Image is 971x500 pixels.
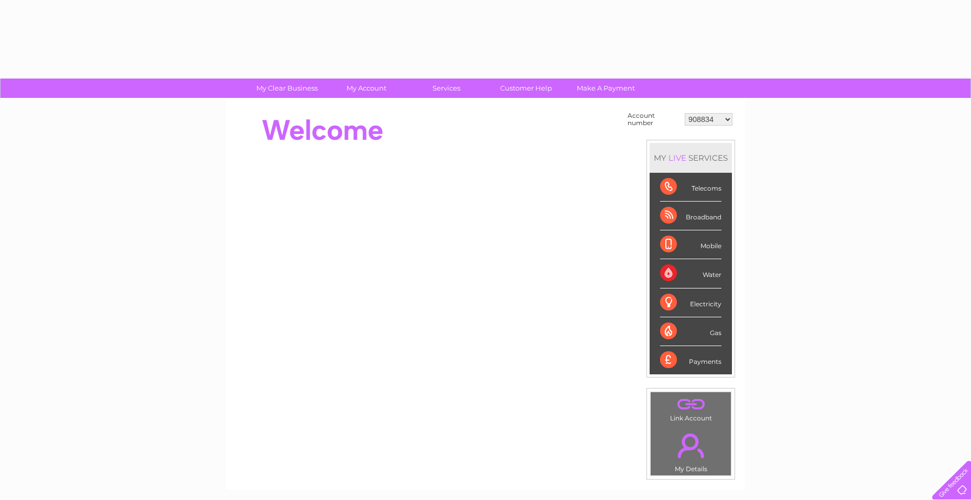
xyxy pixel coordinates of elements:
[660,202,721,230] div: Broadband
[323,79,410,98] a: My Account
[666,153,688,163] div: LIVE
[660,288,721,317] div: Electricity
[650,143,732,173] div: MY SERVICES
[403,79,490,98] a: Services
[483,79,569,98] a: Customer Help
[650,425,731,476] td: My Details
[660,317,721,346] div: Gas
[660,259,721,288] div: Water
[244,79,330,98] a: My Clear Business
[563,79,649,98] a: Make A Payment
[660,173,721,202] div: Telecoms
[660,230,721,259] div: Mobile
[653,395,728,413] a: .
[660,346,721,374] div: Payments
[650,392,731,425] td: Link Account
[653,427,728,464] a: .
[625,109,682,129] td: Account number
